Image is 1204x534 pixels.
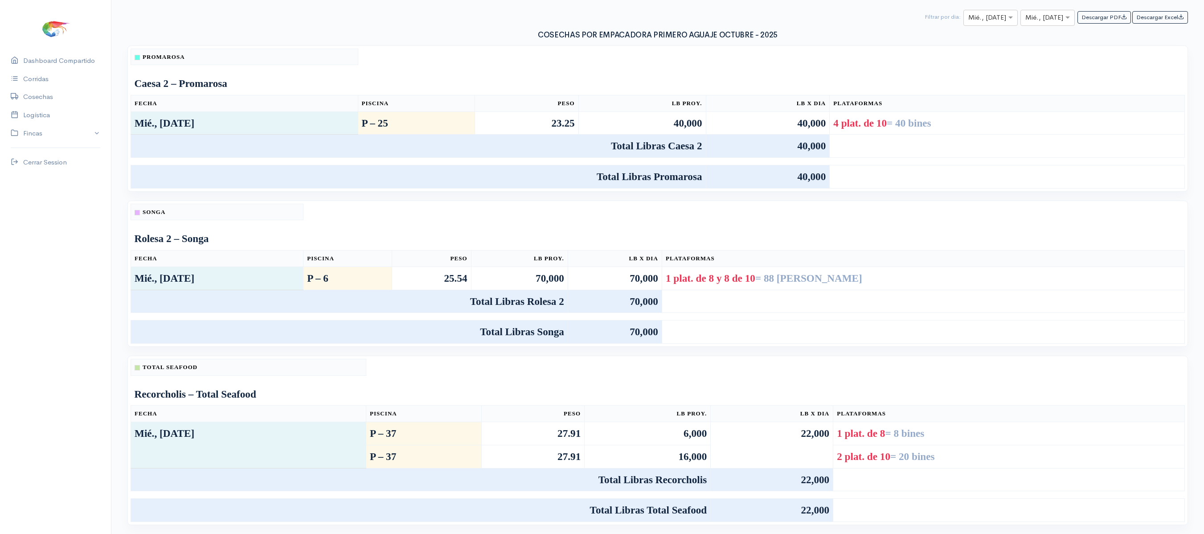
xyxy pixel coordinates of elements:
[585,406,711,422] th: Lb Proy.
[833,115,1181,131] div: 4 plat. de 10
[568,320,662,344] td: 70,000
[366,422,482,445] td: P – 37
[131,468,711,491] td: Total Libras Recorcholis
[578,111,706,135] td: 40,000
[131,422,366,468] td: Mié., [DATE]
[131,383,1185,406] td: Recorcholis – Total Seafood
[471,251,568,267] th: Lb Proy.
[366,445,482,468] td: P – 37
[131,290,568,313] td: Total Libras Rolesa 2
[358,95,475,112] th: Piscina
[131,499,711,522] td: Total Libras Total Seafood
[127,31,1188,40] h3: COSECHAS POR EMPACADORA PRIMERO AGUAJE OCTUBRE - 2025
[837,449,1181,464] div: 2 plat. de 10
[131,406,366,422] th: Fecha
[662,251,1184,267] th: Plataformas
[711,468,833,491] td: 22,000
[366,406,482,422] th: Piscina
[711,499,833,522] td: 22,000
[131,49,358,65] th: Promarosa
[131,72,1185,95] td: Caesa 2 – Promarosa
[585,445,711,468] td: 16,000
[706,111,830,135] td: 40,000
[303,267,392,290] td: P – 6
[666,271,1181,286] div: 1 plat. de 8 y 8 de 10
[482,422,585,445] td: 27.91
[392,267,471,290] td: 25.54
[131,165,706,189] td: Total Libras Promarosa
[475,95,578,112] th: Peso
[568,290,662,313] td: 70,000
[890,451,935,462] span: = 20 bines
[706,95,830,112] th: Lb x Dia
[568,267,662,290] td: 70,000
[131,251,303,267] th: Fecha
[482,445,585,468] td: 27.91
[131,135,706,158] td: Total Libras Caesa 2
[131,95,358,112] th: Fecha
[706,135,830,158] td: 40,000
[131,227,1185,250] td: Rolesa 2 – Songa
[578,95,706,112] th: Lb Proy.
[585,422,711,445] td: 6,000
[358,111,475,135] td: P – 25
[131,359,366,376] th: Total Seafood
[925,10,961,21] div: Filtrar por dia:
[131,204,303,220] th: Songa
[131,111,358,135] td: Mié., [DATE]
[837,426,1181,441] div: 1 plat. de 8
[131,267,303,290] td: Mié., [DATE]
[887,117,931,129] span: = 40 bines
[392,251,471,267] th: Peso
[706,165,830,189] td: 40,000
[482,406,585,422] th: Peso
[471,267,568,290] td: 70,000
[830,95,1185,112] th: Plataformas
[568,251,662,267] th: Lb x Dia
[711,406,833,422] th: Lb x Dia
[755,272,862,284] span: = 88 [PERSON_NAME]
[1132,11,1188,24] button: Descargar Excel
[711,422,833,468] td: 22,000
[885,427,924,439] span: = 8 bines
[1077,11,1131,24] button: Descargar PDF
[303,251,392,267] th: Piscina
[475,111,578,135] td: 23.25
[131,320,568,344] td: Total Libras Songa
[833,406,1185,422] th: Plataformas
